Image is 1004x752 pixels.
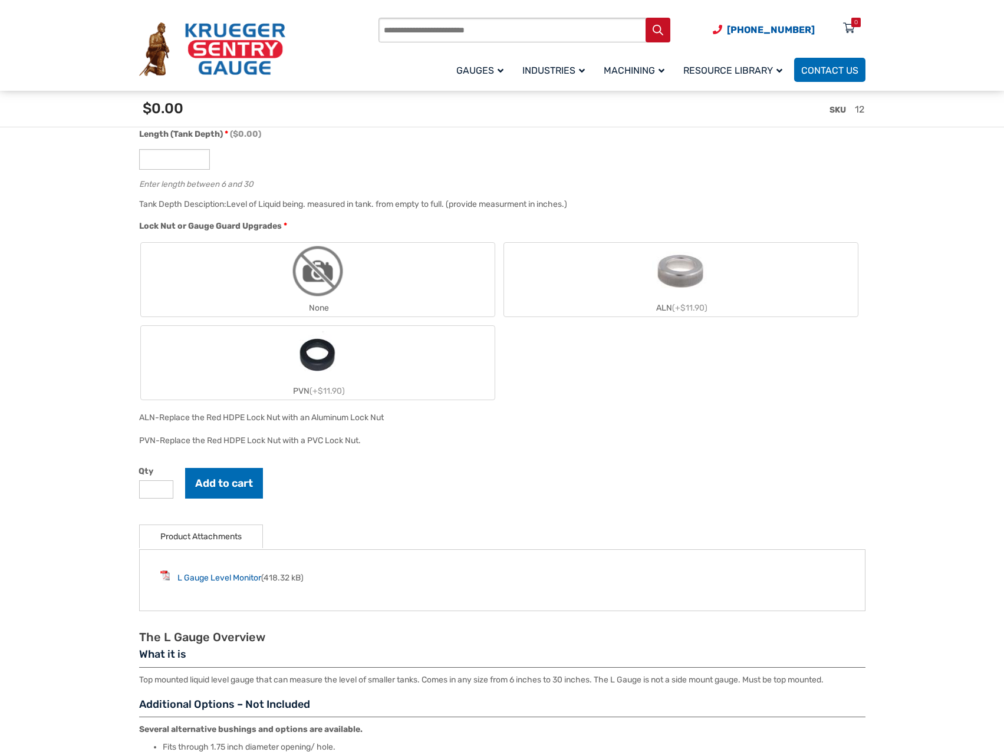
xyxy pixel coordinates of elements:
div: Replace the Red HDPE Lock Nut with a PVC Lock Nut. [160,436,361,446]
div: Replace the Red HDPE Lock Nut with an Aluminum Lock Nut [159,413,384,423]
span: [PHONE_NUMBER] [727,24,815,35]
a: L Gauge Level Monitor [177,573,261,583]
span: ALN- [139,413,159,423]
div: Enter length between 6 and 30 [139,177,860,188]
h2: The L Gauge Overview [139,630,865,645]
a: Product Attachments [160,525,242,548]
p: Top mounted liquid level gauge that can measure the level of smaller tanks. Comes in any size fro... [139,674,865,686]
label: ALN [504,243,858,316]
span: Contact Us [801,65,858,76]
span: SKU [829,105,846,115]
strong: Several alternative bushings and options are available. [139,724,363,734]
a: Contact Us [794,58,865,82]
a: Gauges [449,56,515,84]
span: Lock Nut or Gauge Guard Upgrades [139,221,282,231]
h3: What it is [139,648,865,668]
abbr: required [284,220,287,232]
a: Industries [515,56,597,84]
span: (+$11.90) [672,303,707,313]
span: 12 [855,104,864,115]
span: (+$11.90) [310,386,345,396]
input: Product quantity [139,480,173,499]
div: ALN [504,299,858,316]
label: PVN [141,326,495,400]
a: Resource Library [676,56,794,84]
div: 0 [854,18,858,27]
span: Gauges [456,65,503,76]
div: None [141,299,495,316]
span: Resource Library [683,65,782,76]
h3: Additional Options – Not Included [139,698,865,718]
label: None [141,243,495,316]
span: PVN- [139,436,160,446]
span: Industries [522,65,585,76]
a: Phone Number (920) 434-8860 [713,22,815,37]
li: (418.32 kB) [160,570,844,584]
a: Machining [597,56,676,84]
span: Length (Tank Depth) [139,129,223,139]
span: Machining [604,65,664,76]
span: ($0.00) [230,129,261,139]
div: Level of Liquid being. measured in tank. from empty to full. (provide measurment in inches.) [226,199,567,209]
button: Add to cart [185,468,263,499]
span: Tank Depth Desciption: [139,199,226,209]
div: PVN [141,382,495,400]
img: Krueger Sentry Gauge [139,22,285,77]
